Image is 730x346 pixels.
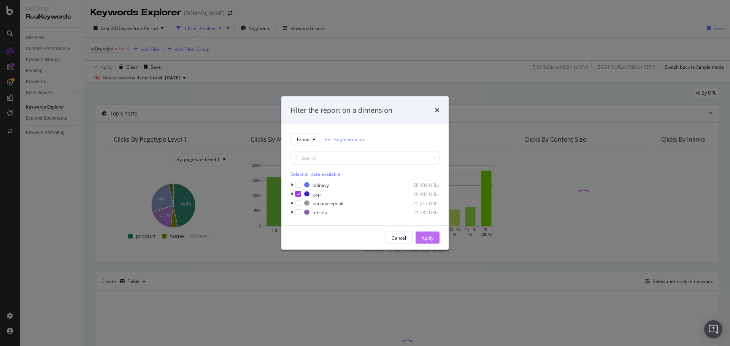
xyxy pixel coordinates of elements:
[392,234,406,241] div: Cancel
[290,152,440,165] input: Search
[313,182,329,188] div: oldnavy
[416,232,440,244] button: Apply
[290,105,392,115] div: Filter the report on a dimension
[402,182,440,188] div: 58,489 URLs
[313,200,346,206] div: bananarepublic
[422,234,433,241] div: Apply
[704,320,722,338] div: Open Intercom Messenger
[402,200,440,206] div: 25,017 URLs
[402,191,440,197] div: 29,485 URLs
[313,191,321,197] div: gap
[290,171,440,177] div: Select all data available
[281,96,449,250] div: modal
[402,209,440,215] div: 21,785 URLs
[325,135,364,143] a: Edit Segmentation
[313,209,327,215] div: athleta
[385,232,413,244] button: Cancel
[297,136,309,142] span: brand
[290,133,322,145] button: brand
[435,105,440,115] div: times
